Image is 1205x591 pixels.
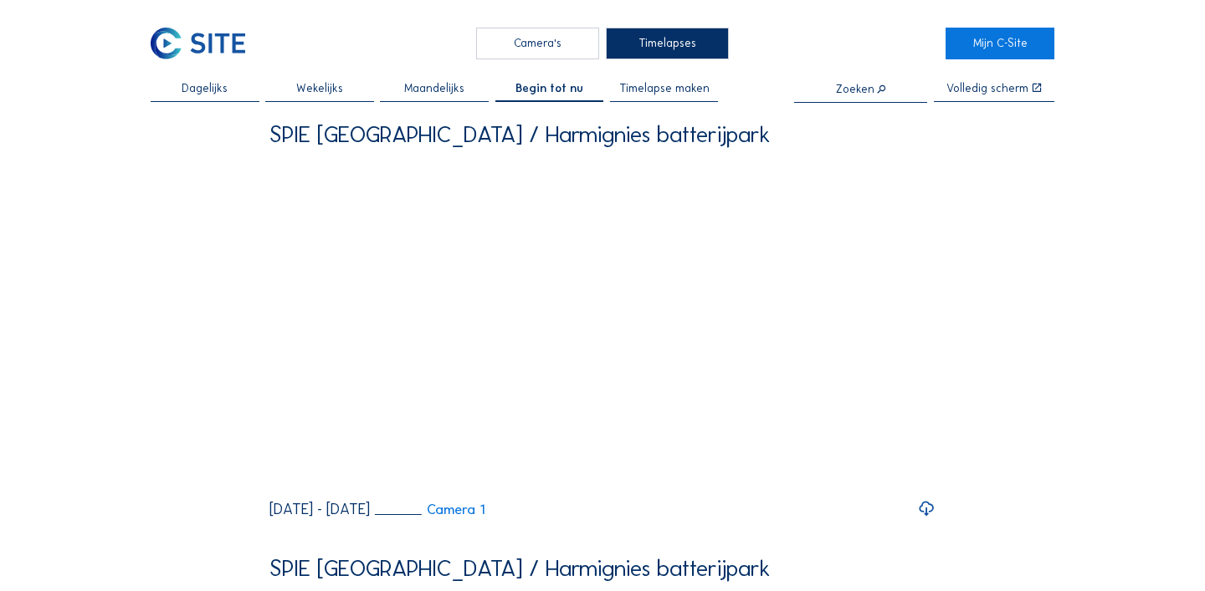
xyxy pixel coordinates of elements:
video: Your browser does not support the video tag. [269,157,936,490]
div: [DATE] - [DATE] [269,502,370,517]
div: Camera's [476,28,599,59]
div: SPIE [GEOGRAPHIC_DATA] / Harmignies batterijpark [269,123,771,146]
div: Timelapses [606,28,729,59]
a: C-SITE Logo [151,28,259,59]
span: Maandelijks [404,83,464,94]
a: Camera 1 [375,502,485,517]
img: C-SITE Logo [151,28,245,59]
a: Mijn C-Site [946,28,1054,59]
span: Timelapse maken [619,83,710,94]
div: SPIE [GEOGRAPHIC_DATA] / Harmignies batterijpark [269,557,771,580]
span: Wekelijks [296,83,343,94]
div: Volledig scherm [946,83,1028,94]
span: Dagelijks [182,83,228,94]
span: Begin tot nu [515,83,583,94]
